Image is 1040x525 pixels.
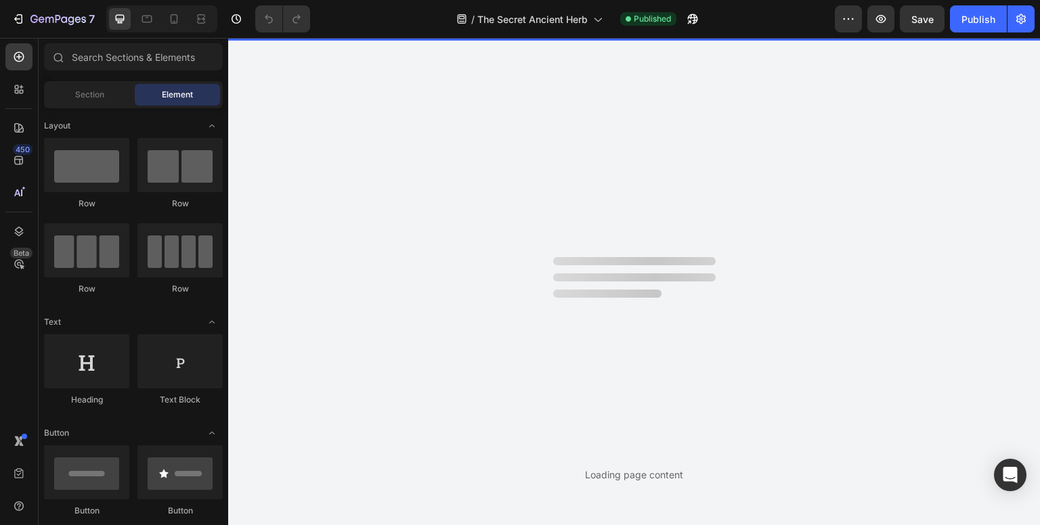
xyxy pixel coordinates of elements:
[201,311,223,333] span: Toggle open
[994,459,1026,491] div: Open Intercom Messenger
[911,14,934,25] span: Save
[137,198,223,210] div: Row
[13,144,32,155] div: 450
[255,5,310,32] div: Undo/Redo
[44,427,69,439] span: Button
[44,505,129,517] div: Button
[201,115,223,137] span: Toggle open
[44,120,70,132] span: Layout
[137,394,223,406] div: Text Block
[137,505,223,517] div: Button
[162,89,193,101] span: Element
[44,283,129,295] div: Row
[44,198,129,210] div: Row
[477,12,588,26] span: The Secret Ancient Herb
[634,13,671,25] span: Published
[961,12,995,26] div: Publish
[585,467,683,482] div: Loading page content
[137,283,223,295] div: Row
[201,422,223,444] span: Toggle open
[471,12,475,26] span: /
[75,89,104,101] span: Section
[44,394,129,406] div: Heading
[950,5,1007,32] button: Publish
[5,5,101,32] button: 7
[44,316,61,328] span: Text
[900,5,945,32] button: Save
[89,11,95,27] p: 7
[10,248,32,258] div: Beta
[44,43,223,70] input: Search Sections & Elements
